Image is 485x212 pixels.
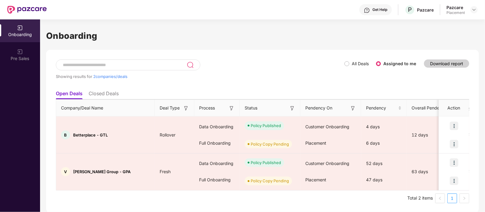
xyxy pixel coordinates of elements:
[194,155,240,172] div: Data Onboarding
[407,100,458,116] th: Overall Pendency
[446,10,465,15] div: Placement
[407,132,458,138] div: 12 days
[155,169,175,174] span: Fresh
[460,193,469,203] li: Next Page
[229,105,235,111] img: svg+xml;base64,PHN2ZyB3aWR0aD0iMTYiIGhlaWdodD0iMTYiIHZpZXdCb3g9IjAgMCAxNiAxNiIgZmlsbD0ibm9uZSIgeG...
[435,193,445,203] button: left
[194,119,240,135] div: Data Onboarding
[155,132,180,137] span: Rollover
[251,141,289,147] div: Policy Copy Pending
[199,105,215,111] span: Process
[463,197,466,200] span: right
[251,123,281,129] div: Policy Published
[372,7,387,12] div: Get Help
[364,7,370,13] img: svg+xml;base64,PHN2ZyBpZD0iSGVscC0zMngzMiIgeG1sbnM9Imh0dHA6Ly93d3cudzMub3JnLzIwMDAvc3ZnIiB3aWR0aD...
[305,177,326,182] span: Placement
[472,7,477,12] img: svg+xml;base64,PHN2ZyBpZD0iRHJvcGRvd24tMzJ4MzIiIHhtbG5zPSJodHRwOi8vd3d3LnczLm9yZy8yMDAwL3N2ZyIgd2...
[187,61,194,69] img: svg+xml;base64,PHN2ZyB3aWR0aD0iMjQiIGhlaWdodD0iMjUiIHZpZXdCb3g9IjAgMCAyNCAyNSIgZmlsbD0ibm9uZSIgeG...
[450,177,458,185] img: icon
[450,122,458,130] img: icon
[73,133,108,137] span: Betterplace - GTL
[56,74,344,79] div: Showing results for
[450,158,458,167] img: icon
[56,100,155,116] th: Company/Deal Name
[61,167,70,176] div: V
[305,161,349,166] span: Customer Onboarding
[446,5,465,10] div: Pazcare
[361,119,407,135] div: 4 days
[17,25,23,31] img: svg+xml;base64,PHN2ZyB3aWR0aD0iMjAiIGhlaWdodD0iMjAiIHZpZXdCb3g9IjAgMCAyMCAyMCIgZmlsbD0ibm9uZSIgeG...
[305,105,332,111] span: Pendency On
[160,105,180,111] span: Deal Type
[408,6,412,13] span: P
[89,90,119,99] li: Closed Deals
[447,193,457,203] li: 1
[460,193,469,203] button: right
[289,105,295,111] img: svg+xml;base64,PHN2ZyB3aWR0aD0iMTYiIGhlaWdodD0iMTYiIHZpZXdCb3g9IjAgMCAxNiAxNiIgZmlsbD0ibm9uZSIgeG...
[448,194,457,203] a: 1
[438,197,442,200] span: left
[93,74,127,79] span: 2 companies/deals
[366,105,397,111] span: Pendency
[183,105,189,111] img: svg+xml;base64,PHN2ZyB3aWR0aD0iMTYiIGhlaWdodD0iMTYiIHZpZXdCb3g9IjAgMCAxNiAxNiIgZmlsbD0ibm9uZSIgeG...
[194,135,240,151] div: Full Onboarding
[305,124,349,129] span: Customer Onboarding
[361,155,407,172] div: 52 days
[17,49,23,55] img: svg+xml;base64,PHN2ZyB3aWR0aD0iMjAiIGhlaWdodD0iMjAiIHZpZXdCb3g9IjAgMCAyMCAyMCIgZmlsbD0ibm9uZSIgeG...
[439,100,469,116] th: Action
[61,130,70,140] div: B
[305,140,326,146] span: Placement
[251,178,289,184] div: Policy Copy Pending
[424,59,469,68] button: Download report
[361,135,407,151] div: 6 days
[251,160,281,166] div: Policy Published
[361,100,407,116] th: Pendency
[407,193,433,203] li: Total 2 items
[7,6,47,14] img: New Pazcare Logo
[435,193,445,203] li: Previous Page
[361,172,407,188] div: 47 days
[352,61,369,66] label: All Deals
[417,7,434,13] div: Pazcare
[450,140,458,148] img: icon
[350,105,356,111] img: svg+xml;base64,PHN2ZyB3aWR0aD0iMTYiIGhlaWdodD0iMTYiIHZpZXdCb3g9IjAgMCAxNiAxNiIgZmlsbD0ibm9uZSIgeG...
[73,169,131,174] span: [PERSON_NAME] Group - GPA
[194,172,240,188] div: Full Onboarding
[245,105,257,111] span: Status
[56,90,83,99] li: Open Deals
[407,168,458,175] div: 63 days
[383,61,416,66] label: Assigned to me
[46,29,479,42] h1: Onboarding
